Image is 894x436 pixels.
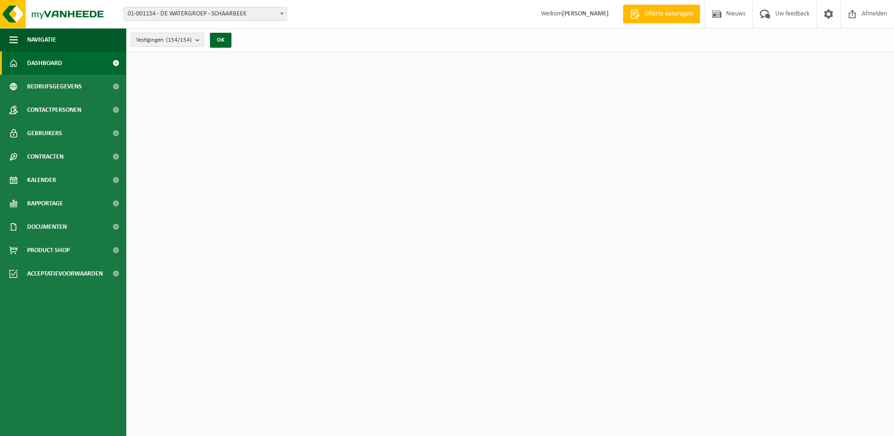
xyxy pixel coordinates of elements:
[131,33,204,47] button: Vestigingen(154/154)
[27,28,56,51] span: Navigatie
[562,10,609,17] strong: [PERSON_NAME]
[27,145,64,168] span: Contracten
[123,7,287,21] span: 01-001154 - DE WATERGROEP - SCHAARBEEK
[210,33,231,48] button: OK
[27,75,82,98] span: Bedrijfsgegevens
[623,5,700,23] a: Offerte aanvragen
[166,37,192,43] count: (154/154)
[27,239,70,262] span: Product Shop
[124,7,287,21] span: 01-001154 - DE WATERGROEP - SCHAARBEEK
[27,98,81,122] span: Contactpersonen
[27,51,62,75] span: Dashboard
[5,415,156,436] iframe: chat widget
[27,192,63,215] span: Rapportage
[27,262,103,285] span: Acceptatievoorwaarden
[642,9,695,19] span: Offerte aanvragen
[27,215,67,239] span: Documenten
[27,122,62,145] span: Gebruikers
[136,33,192,47] span: Vestigingen
[27,168,56,192] span: Kalender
